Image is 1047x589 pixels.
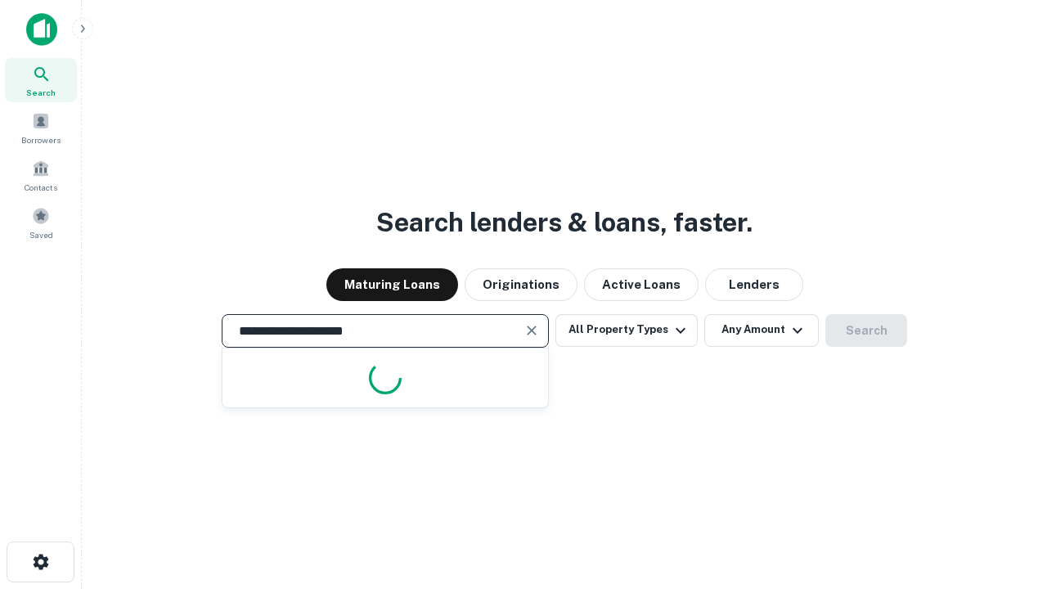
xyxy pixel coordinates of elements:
[25,181,57,194] span: Contacts
[26,86,56,99] span: Search
[5,200,77,245] a: Saved
[5,106,77,150] a: Borrowers
[5,58,77,102] a: Search
[26,13,57,46] img: capitalize-icon.png
[465,268,577,301] button: Originations
[5,153,77,197] a: Contacts
[376,203,753,242] h3: Search lenders & loans, faster.
[705,268,803,301] button: Lenders
[326,268,458,301] button: Maturing Loans
[520,319,543,342] button: Clear
[29,228,53,241] span: Saved
[21,133,61,146] span: Borrowers
[584,268,699,301] button: Active Loans
[965,458,1047,537] iframe: Chat Widget
[555,314,698,347] button: All Property Types
[704,314,819,347] button: Any Amount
